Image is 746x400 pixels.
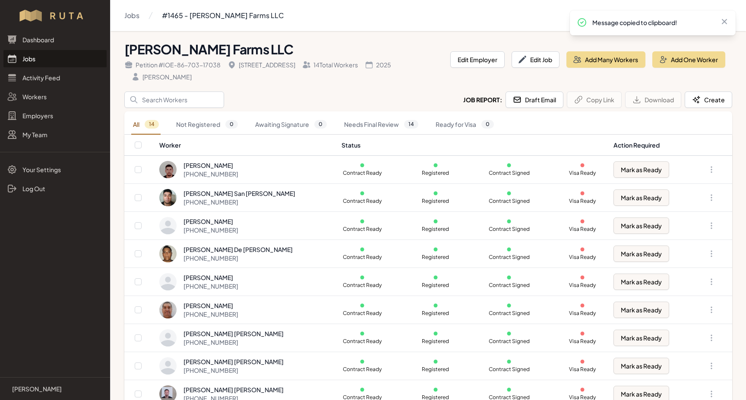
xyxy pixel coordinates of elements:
[613,330,669,346] button: Mark as Ready
[488,366,530,373] p: Contract Signed
[652,51,725,68] button: Add One Worker
[183,357,284,366] div: [PERSON_NAME] [PERSON_NAME]
[506,91,563,108] button: Draft Email
[415,254,456,261] p: Registered
[613,189,669,206] button: Mark as Ready
[174,115,240,135] a: Not Registered
[415,338,456,345] p: Registered
[3,180,107,197] a: Log Out
[3,50,107,67] a: Jobs
[415,170,456,176] p: Registered
[562,282,603,289] p: Visa Ready
[488,310,530,317] p: Contract Signed
[592,18,713,27] p: Message copied to clipboard!
[562,170,603,176] p: Visa Ready
[228,60,295,69] div: [STREET_ADDRESS]
[608,135,691,156] th: Action Required
[124,7,139,24] a: Jobs
[183,385,284,394] div: [PERSON_NAME] [PERSON_NAME]
[183,338,284,346] div: [PHONE_NUMBER]
[341,254,383,261] p: Contract Ready
[488,254,530,261] p: Contract Signed
[613,246,669,262] button: Mark as Ready
[183,310,238,318] div: [PHONE_NUMBER]
[183,301,238,310] div: [PERSON_NAME]
[302,60,358,69] div: 14 Total Workers
[124,60,221,69] div: Petition # IOE-86-703-17038
[415,282,456,289] p: Registered
[613,274,669,290] button: Mark as Ready
[562,310,603,317] p: Visa Ready
[341,282,383,289] p: Contract Ready
[7,384,103,393] a: [PERSON_NAME]
[336,135,609,156] th: Status
[183,217,238,226] div: [PERSON_NAME]
[415,366,456,373] p: Registered
[3,161,107,178] a: Your Settings
[341,310,383,317] p: Contract Ready
[562,254,603,261] p: Visa Ready
[341,338,383,345] p: Contract Ready
[463,95,502,104] h2: Job Report:
[415,198,456,205] p: Registered
[613,217,669,234] button: Mark as Ready
[3,107,107,124] a: Employers
[124,91,224,108] input: Search Workers
[131,115,161,135] a: All
[488,198,530,205] p: Contract Signed
[415,226,456,233] p: Registered
[183,226,238,234] div: [PHONE_NUMBER]
[415,310,456,317] p: Registered
[488,170,530,176] p: Contract Signed
[183,273,238,282] div: [PERSON_NAME]
[183,198,295,206] div: [PHONE_NUMBER]
[12,384,62,393] p: [PERSON_NAME]
[567,91,622,108] button: Copy Link
[341,170,383,176] p: Contract Ready
[124,41,443,57] h1: [PERSON_NAME] Farms LLC
[183,170,238,178] div: [PHONE_NUMBER]
[341,366,383,373] p: Contract Ready
[225,120,238,129] span: 0
[3,31,107,48] a: Dashboard
[566,51,645,68] button: Add Many Workers
[18,9,92,22] img: Workflow
[314,120,327,129] span: 0
[562,338,603,345] p: Visa Ready
[434,115,496,135] a: Ready for Visa
[613,358,669,374] button: Mark as Ready
[562,226,603,233] p: Visa Ready
[183,189,295,198] div: [PERSON_NAME] San [PERSON_NAME]
[512,51,559,68] button: Edit Job
[365,60,391,69] div: 2025
[404,120,418,129] span: 14
[3,88,107,105] a: Workers
[488,226,530,233] p: Contract Signed
[625,91,681,108] button: Download
[183,161,238,170] div: [PERSON_NAME]
[183,329,284,338] div: [PERSON_NAME] [PERSON_NAME]
[481,120,494,129] span: 0
[342,115,420,135] a: Needs Final Review
[613,161,669,178] button: Mark as Ready
[183,245,293,254] div: [PERSON_NAME] De [PERSON_NAME]
[183,254,293,262] div: [PHONE_NUMBER]
[341,198,383,205] p: Contract Ready
[488,338,530,345] p: Contract Signed
[253,115,329,135] a: Awaiting Signature
[131,72,192,81] div: [PERSON_NAME]
[562,366,603,373] p: Visa Ready
[145,120,159,129] span: 14
[341,226,383,233] p: Contract Ready
[562,198,603,205] p: Visa Ready
[3,126,107,143] a: My Team
[183,366,284,375] div: [PHONE_NUMBER]
[3,69,107,86] a: Activity Feed
[162,7,284,24] a: #1465 - [PERSON_NAME] Farms LLC
[183,282,238,290] div: [PHONE_NUMBER]
[159,141,331,149] div: Worker
[124,7,284,24] nav: Breadcrumb
[450,51,505,68] button: Edit Employer
[613,302,669,318] button: Mark as Ready
[685,91,732,108] button: Create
